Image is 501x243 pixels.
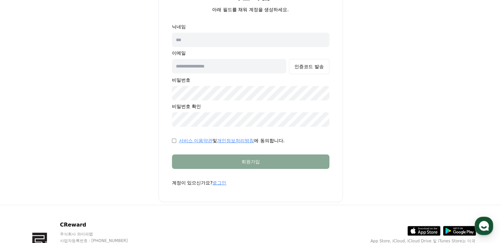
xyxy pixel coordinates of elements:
[172,179,329,186] p: 계정이 있으신가요?
[60,231,140,237] p: 주식회사 와이피랩
[102,198,110,203] span: 설정
[172,77,329,83] p: 비밀번호
[60,199,68,204] span: 대화
[43,188,85,205] a: 대화
[212,6,289,13] p: 아래 필드를 채워 계정을 생성하세요.
[21,198,25,203] span: 홈
[60,221,140,229] p: CReward
[185,158,316,165] div: 회원가입
[294,63,323,70] div: 인증코드 발송
[212,180,226,185] a: 로그인
[172,154,329,169] button: 회원가입
[85,188,126,205] a: 설정
[217,138,254,143] a: 개인정보처리방침
[179,137,285,144] p: 및 에 동의합니다.
[172,50,329,56] p: 이메일
[172,23,329,30] p: 닉네임
[179,138,212,143] a: 서비스 이용약관
[2,188,43,205] a: 홈
[172,103,329,110] p: 비밀번호 확인
[289,59,329,74] button: 인증코드 발송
